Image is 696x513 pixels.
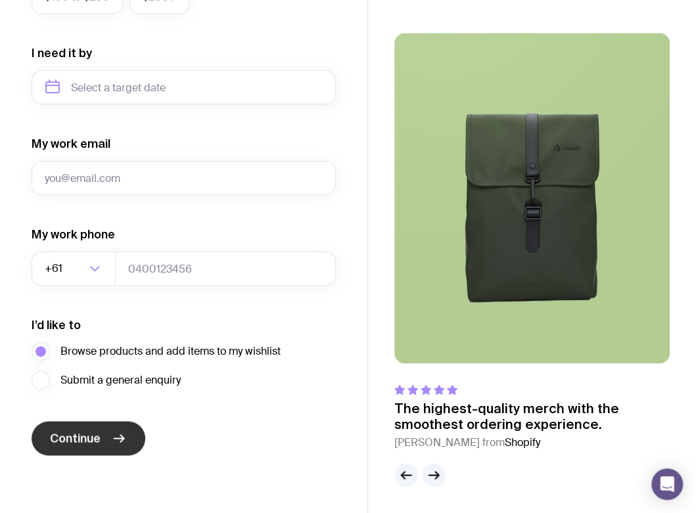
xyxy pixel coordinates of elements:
[651,468,683,500] div: Open Intercom Messenger
[32,317,81,333] label: I’d like to
[505,435,540,449] span: Shopify
[32,70,336,104] input: Select a target date
[394,400,670,432] p: The highest-quality merch with the smoothest ordering experience.
[32,252,116,286] div: Search for option
[32,421,145,455] button: Continue
[60,344,281,359] span: Browse products and add items to my wishlist
[50,430,101,446] span: Continue
[32,136,110,152] label: My work email
[60,372,181,388] span: Submit a general enquiry
[32,45,92,61] label: I need it by
[65,252,85,286] input: Search for option
[32,227,115,242] label: My work phone
[394,434,670,450] cite: [PERSON_NAME] from
[32,161,336,195] input: you@email.com
[45,252,65,286] span: +61
[115,252,336,286] input: 0400123456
